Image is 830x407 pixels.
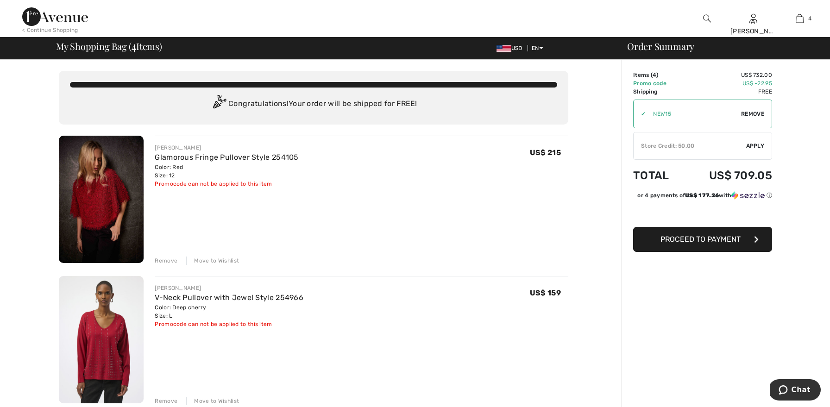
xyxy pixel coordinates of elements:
[634,142,746,150] div: Store Credit: 50.00
[633,227,772,252] button: Proceed to Payment
[796,13,804,24] img: My Bag
[730,17,776,36] div: A [PERSON_NAME]
[155,284,303,292] div: [PERSON_NAME]
[653,72,656,78] span: 4
[646,100,741,128] input: Promo code
[22,26,78,34] div: < Continue Shopping
[155,153,298,162] a: Glamorous Fringe Pullover Style 254105
[749,14,757,23] a: Sign In
[770,379,821,402] iframe: Opens a widget where you can chat to one of our agents
[155,320,303,328] div: Promocode can not be applied to this item
[633,160,684,191] td: Total
[132,39,136,51] span: 4
[210,95,228,113] img: Congratulation2.svg
[637,191,772,200] div: or 4 payments of with
[186,397,239,405] div: Move to Wishlist
[22,7,88,26] img: 1ère Avenue
[155,144,298,152] div: [PERSON_NAME]
[497,45,511,52] img: US Dollar
[155,293,303,302] a: V-Neck Pullover with Jewel Style 254966
[155,397,177,405] div: Remove
[155,180,298,188] div: Promocode can not be applied to this item
[808,14,811,23] span: 4
[777,13,822,24] a: 4
[59,276,144,403] img: V-Neck Pullover with Jewel Style 254966
[633,88,684,96] td: Shipping
[746,142,765,150] span: Apply
[684,71,772,79] td: US$ 732.00
[155,163,298,180] div: Color: Red Size: 12
[616,42,824,51] div: Order Summary
[741,110,764,118] span: Remove
[684,79,772,88] td: US$ -22.95
[633,191,772,203] div: or 4 payments ofUS$ 177.26withSezzle Click to learn more about Sezzle
[56,42,162,51] span: My Shopping Bag ( Items)
[684,88,772,96] td: Free
[70,95,557,113] div: Congratulations! Your order will be shipped for FREE!
[633,203,772,224] iframe: PayPal-paypal
[731,191,765,200] img: Sezzle
[703,13,711,24] img: search the website
[685,192,719,199] span: US$ 177.26
[660,235,741,244] span: Proceed to Payment
[155,303,303,320] div: Color: Deep cherry Size: L
[530,288,561,297] span: US$ 159
[634,110,646,118] div: ✔
[633,79,684,88] td: Promo code
[59,136,144,263] img: Glamorous Fringe Pullover Style 254105
[530,148,561,157] span: US$ 215
[633,71,684,79] td: Items ( )
[497,45,526,51] span: USD
[684,160,772,191] td: US$ 709.05
[749,13,757,24] img: My Info
[155,257,177,265] div: Remove
[186,257,239,265] div: Move to Wishlist
[532,45,543,51] span: EN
